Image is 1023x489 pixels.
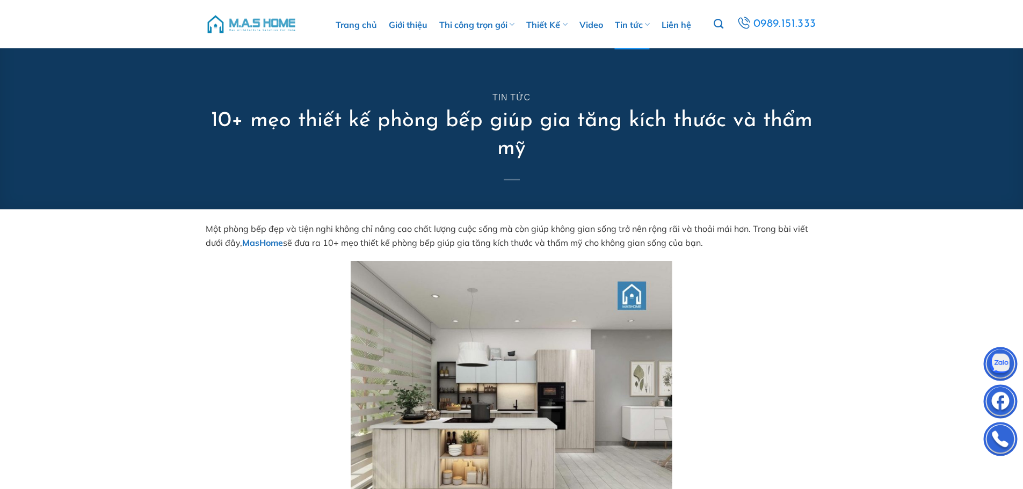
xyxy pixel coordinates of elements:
img: M.A.S HOME – Tổng Thầu Thiết Kế Và Xây Nhà Trọn Gói [206,8,297,40]
a: MasHome [242,237,283,248]
a: Tìm kiếm [714,13,723,35]
img: Zalo [984,349,1017,382]
img: Phone [984,425,1017,457]
span: 0989.151.333 [752,15,817,34]
a: Tin tức [492,93,531,102]
span: Một phòng bếp đẹp và tiện nghi không chỉ nâng cao chất lượng cuộc sống mà còn giúp không gian sốn... [206,223,808,248]
h1: 10+ mẹo thiết kế phòng bếp giúp gia tăng kích thước và thẩm mỹ [206,107,818,163]
img: Facebook [984,387,1017,419]
a: 0989.151.333 [734,14,819,34]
